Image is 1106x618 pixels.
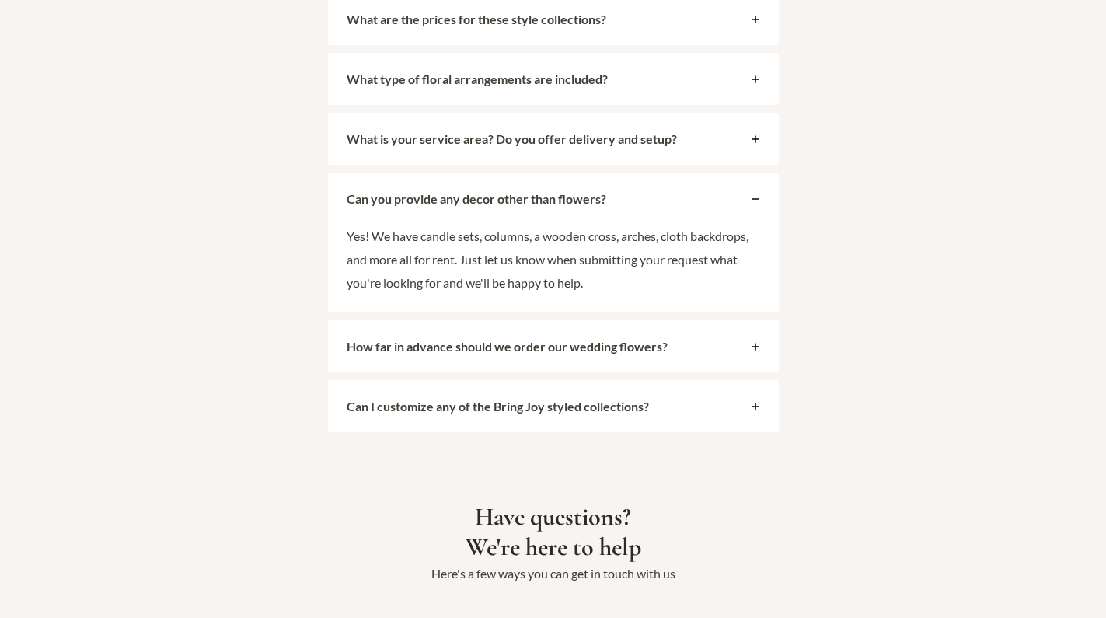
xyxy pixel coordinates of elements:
strong: What type of floral arrangements are included? [347,72,608,86]
strong: How far in advance should we order our wedding flowers? [347,339,668,354]
strong: Can you provide any decor other than flowers? [347,191,606,206]
h2: Have questions? We're here to help [126,502,981,562]
strong: Can I customize any of the Bring Joy styled collections? [347,399,649,414]
strong: What is your service area? Do you offer delivery and setup? [347,131,677,146]
p: Yes! We have candle sets, columns, a wooden cross, arches, cloth backdrops, and more all for rent... [347,225,760,294]
strong: What are the prices for these style collections? [347,12,606,26]
p: Here's a few ways you can get in touch with us [126,562,981,585]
